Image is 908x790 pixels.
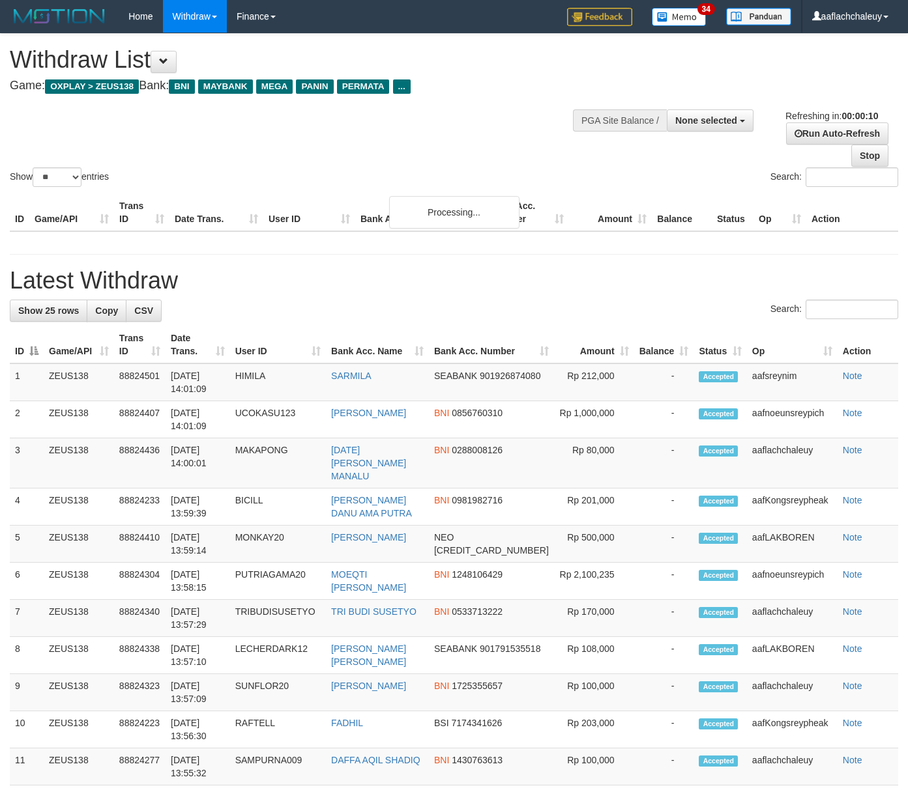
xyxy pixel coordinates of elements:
[44,637,114,674] td: ZEUS138
[747,326,838,363] th: Op: activate to sort column ascending
[634,488,694,526] td: -
[331,408,406,418] a: [PERSON_NAME]
[114,401,166,438] td: 88824407
[331,718,363,728] a: FADHIL
[114,637,166,674] td: 88824338
[480,371,540,381] span: Copy 901926874080 to clipboard
[10,300,87,322] a: Show 25 rows
[114,748,166,785] td: 88824277
[114,600,166,637] td: 88824340
[44,526,114,563] td: ZEUS138
[843,371,862,381] a: Note
[29,194,114,231] th: Game/API
[33,167,81,187] select: Showentries
[554,711,634,748] td: Rp 203,000
[166,563,230,600] td: [DATE] 13:58:15
[434,445,449,455] span: BNI
[331,755,420,765] a: DAFFA AQIL SHADIQ
[785,111,878,121] span: Refreshing in:
[747,637,838,674] td: aafLAKBOREN
[10,79,593,92] h4: Game: Bank:
[256,79,293,94] span: MEGA
[230,674,326,711] td: SUNFLOR20
[44,674,114,711] td: ZEUS138
[44,488,114,526] td: ZEUS138
[114,326,166,363] th: Trans ID: activate to sort column ascending
[434,545,549,556] span: Copy 5859459181258384 to clipboard
[699,681,738,692] span: Accepted
[230,363,326,401] td: HIMILA
[44,438,114,488] td: ZEUS138
[10,748,44,785] td: 11
[843,718,862,728] a: Note
[434,643,477,654] span: SEABANK
[554,488,634,526] td: Rp 201,000
[634,526,694,563] td: -
[434,681,449,691] span: BNI
[10,438,44,488] td: 3
[434,371,477,381] span: SEABANK
[851,145,888,167] a: Stop
[452,569,503,580] span: Copy 1248106429 to clipboard
[114,363,166,401] td: 88824501
[843,755,862,765] a: Note
[230,438,326,488] td: MAKAPONG
[652,8,707,26] img: Button%20Memo.svg
[10,194,29,231] th: ID
[452,408,503,418] span: Copy 0856760310 to clipboard
[44,326,114,363] th: Game/API: activate to sort column ascending
[10,401,44,438] td: 2
[114,674,166,711] td: 88824323
[747,674,838,711] td: aaflachchaleuy
[230,563,326,600] td: PUTRIAGAMA20
[331,371,371,381] a: SARMILA
[554,401,634,438] td: Rp 1,000,000
[10,488,44,526] td: 4
[554,563,634,600] td: Rp 2,100,235
[169,194,263,231] th: Date Trans.
[114,711,166,748] td: 88824223
[10,674,44,711] td: 9
[843,408,862,418] a: Note
[554,326,634,363] th: Amount: activate to sort column ascending
[694,326,746,363] th: Status: activate to sort column ascending
[554,526,634,563] td: Rp 500,000
[652,194,712,231] th: Balance
[10,326,44,363] th: ID: activate to sort column descending
[747,563,838,600] td: aafnoeunsreypich
[166,438,230,488] td: [DATE] 14:00:01
[263,194,355,231] th: User ID
[843,606,862,617] a: Note
[326,326,429,363] th: Bank Acc. Name: activate to sort column ascending
[747,526,838,563] td: aafLAKBOREN
[166,748,230,785] td: [DATE] 13:55:32
[10,711,44,748] td: 10
[95,305,118,316] span: Copy
[554,600,634,637] td: Rp 170,000
[10,167,109,187] label: Show entries
[166,711,230,748] td: [DATE] 13:56:30
[331,532,406,543] a: [PERSON_NAME]
[634,438,694,488] td: -
[166,488,230,526] td: [DATE] 13:59:39
[434,755,449,765] span: BNI
[486,194,569,231] th: Bank Acc. Number
[114,488,166,526] td: 88824233
[230,488,326,526] td: BICILL
[230,748,326,785] td: SAMPURNA009
[634,326,694,363] th: Balance: activate to sort column ascending
[843,445,862,455] a: Note
[806,194,898,231] th: Action
[452,755,503,765] span: Copy 1430763613 to clipboard
[230,711,326,748] td: RAFTELL
[230,401,326,438] td: UCOKASU123
[554,748,634,785] td: Rp 100,000
[331,681,406,691] a: [PERSON_NAME]
[230,600,326,637] td: TRIBUDISUSETYO
[230,526,326,563] td: MONKAY20
[843,532,862,543] a: Note
[166,401,230,438] td: [DATE] 14:01:09
[44,401,114,438] td: ZEUS138
[842,111,878,121] strong: 00:00:10
[806,300,898,319] input: Search:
